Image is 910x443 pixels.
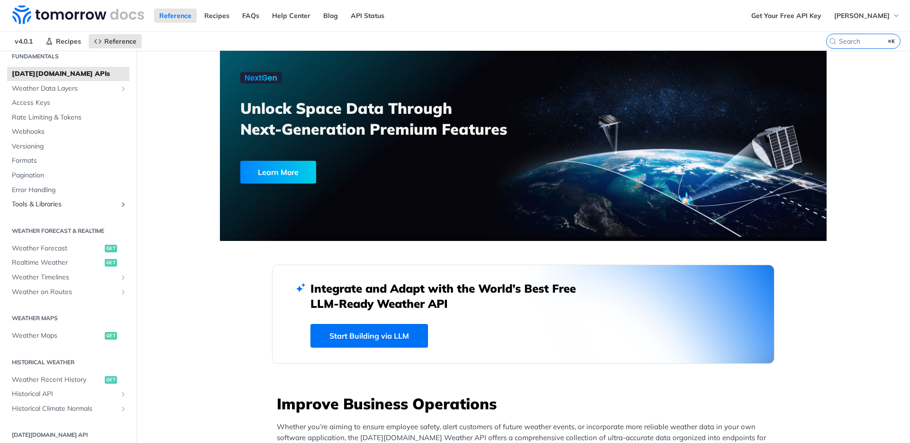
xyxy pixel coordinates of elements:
span: Formats [12,156,127,166]
span: Weather on Routes [12,287,117,297]
a: Weather Forecastget [7,241,129,256]
h2: Historical Weather [7,358,129,367]
span: Weather Recent History [12,375,102,385]
span: Historical Climate Normals [12,404,117,414]
button: Show subpages for Weather Timelines [119,274,127,281]
a: Rate Limiting & Tokens [7,111,129,125]
a: Weather Mapsget [7,329,129,343]
a: API Status [346,9,390,23]
span: Error Handling [12,185,127,195]
button: [PERSON_NAME] [829,9,905,23]
span: Weather Forecast [12,244,102,253]
div: Learn More [240,161,316,184]
a: Blog [318,9,343,23]
span: [PERSON_NAME] [834,11,890,20]
button: Show subpages for Historical Climate Normals [119,405,127,413]
a: [DATE][DOMAIN_NAME] APIs [7,67,129,81]
h3: Improve Business Operations [277,393,774,414]
a: Webhooks [7,125,129,139]
h2: [DATE][DOMAIN_NAME] API [7,431,129,439]
a: Weather Recent Historyget [7,373,129,387]
a: Weather on RoutesShow subpages for Weather on Routes [7,285,129,299]
button: Show subpages for Historical API [119,390,127,398]
a: Get Your Free API Key [746,9,827,23]
a: Help Center [267,9,316,23]
svg: Search [829,37,837,45]
span: Weather Maps [12,331,102,341]
img: Tomorrow.io Weather API Docs [12,5,144,24]
a: Recipes [199,9,235,23]
a: Access Keys [7,96,129,110]
a: Tools & LibrariesShow subpages for Tools & Libraries [7,197,129,212]
a: Reference [154,9,197,23]
span: Access Keys [12,98,127,108]
span: get [105,332,117,340]
h2: Integrate and Adapt with the World’s Best Free LLM-Ready Weather API [310,281,590,311]
a: Pagination [7,168,129,183]
span: Realtime Weather [12,258,102,268]
span: Pagination [12,171,127,180]
span: Tools & Libraries [12,200,117,209]
a: Realtime Weatherget [7,256,129,270]
span: [DATE][DOMAIN_NAME] APIs [12,69,127,79]
img: NextGen [240,72,282,83]
a: Formats [7,154,129,168]
span: Reference [104,37,136,46]
a: Learn More [240,161,475,184]
span: Rate Limiting & Tokens [12,113,127,122]
span: Historical API [12,389,117,399]
span: get [105,245,117,252]
a: Weather TimelinesShow subpages for Weather Timelines [7,270,129,285]
h2: Fundamentals [7,52,129,61]
span: Weather Timelines [12,273,117,282]
kbd: ⌘K [886,37,898,46]
span: Recipes [56,37,81,46]
a: Recipes [40,34,86,48]
span: v4.0.1 [9,34,38,48]
a: FAQs [237,9,264,23]
a: Error Handling [7,183,129,197]
span: Versioning [12,142,127,151]
a: Versioning [7,139,129,154]
span: Webhooks [12,127,127,137]
h2: Weather Forecast & realtime [7,227,129,235]
a: Start Building via LLM [310,324,428,348]
span: Weather Data Layers [12,84,117,93]
a: Reference [89,34,142,48]
a: Weather Data LayersShow subpages for Weather Data Layers [7,82,129,96]
button: Show subpages for Weather Data Layers [119,85,127,92]
button: Show subpages for Tools & Libraries [119,201,127,208]
h2: Weather Maps [7,314,129,323]
span: get [105,376,117,384]
span: get [105,259,117,267]
h3: Unlock Space Data Through Next-Generation Premium Features [240,98,534,139]
a: Historical APIShow subpages for Historical API [7,387,129,401]
button: Show subpages for Weather on Routes [119,288,127,296]
a: Historical Climate NormalsShow subpages for Historical Climate Normals [7,402,129,416]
